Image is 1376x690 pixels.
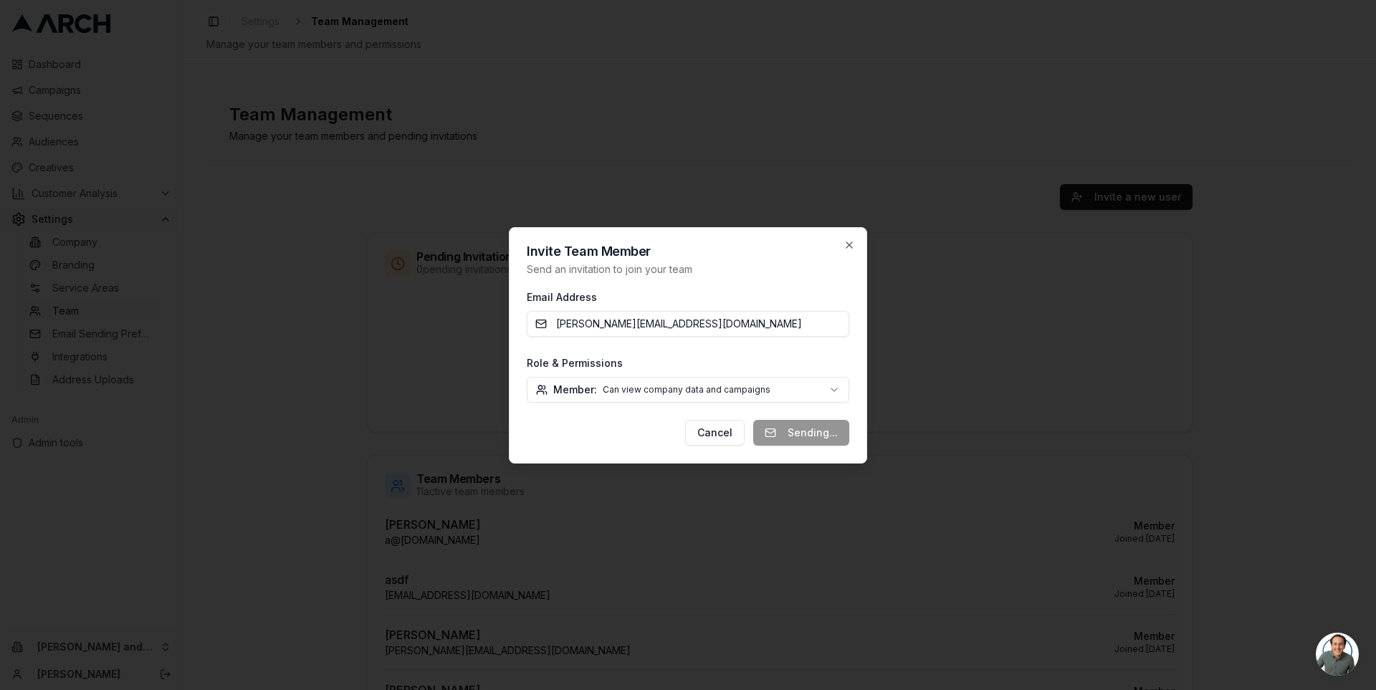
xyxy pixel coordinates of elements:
button: Cancel [685,420,745,446]
p: Send an invitation to join your team [527,262,849,277]
label: Role & Permissions [527,357,623,369]
label: Email Address [527,291,597,303]
input: colleague@company.com [527,311,849,337]
h2: Invite Team Member [527,245,849,258]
